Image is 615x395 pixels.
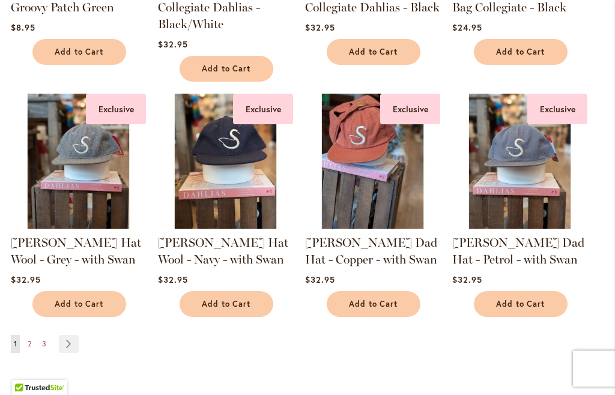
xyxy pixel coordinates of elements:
[158,94,293,229] img: SID Grafletics Hat Wool - Navy - with Swan
[327,291,420,317] button: Add to Cart
[11,22,35,33] span: $8.95
[86,94,146,124] div: Exclusive
[158,38,188,50] span: $32.95
[39,335,49,353] a: 3
[380,94,440,124] div: Exclusive
[527,94,587,124] div: Exclusive
[180,56,273,82] button: Add to Cart
[202,299,251,309] span: Add to Cart
[9,352,43,386] iframe: Launch Accessibility Center
[452,235,584,267] a: [PERSON_NAME] Dad Hat - Petrol - with Swan
[305,22,335,33] span: $32.95
[158,235,288,267] a: [PERSON_NAME] Hat Wool - Navy - with Swan
[32,291,126,317] button: Add to Cart
[452,220,587,231] a: SID Grafletics Dad Hat - Petrol - with Swan Exclusive
[158,274,188,285] span: $32.95
[158,220,293,231] a: SID Grafletics Hat Wool - Navy - with Swan Exclusive
[55,299,104,309] span: Add to Cart
[11,274,41,285] span: $32.95
[496,47,545,57] span: Add to Cart
[452,94,587,229] img: SID Grafletics Dad Hat - Petrol - with Swan
[28,339,31,348] span: 2
[327,39,420,65] button: Add to Cart
[11,94,146,229] img: SID Grafletics Hat Wool - Grey - with Swan
[305,274,335,285] span: $32.95
[305,220,440,231] a: SID Grafletics Dad Hat - Copper - with Swan Exclusive
[349,299,398,309] span: Add to Cart
[42,339,46,348] span: 3
[233,94,293,124] div: Exclusive
[452,274,482,285] span: $32.95
[25,335,34,353] a: 2
[452,22,482,33] span: $24.95
[32,39,126,65] button: Add to Cart
[305,235,437,267] a: [PERSON_NAME] Dad Hat - Copper - with Swan
[305,94,440,229] img: SID Grafletics Dad Hat - Copper - with Swan
[14,339,17,348] span: 1
[202,64,251,74] span: Add to Cart
[11,220,146,231] a: SID Grafletics Hat Wool - Grey - with Swan Exclusive
[496,299,545,309] span: Add to Cart
[474,291,568,317] button: Add to Cart
[474,39,568,65] button: Add to Cart
[11,235,141,267] a: [PERSON_NAME] Hat Wool - Grey - with Swan
[55,47,104,57] span: Add to Cart
[180,291,273,317] button: Add to Cart
[349,47,398,57] span: Add to Cart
